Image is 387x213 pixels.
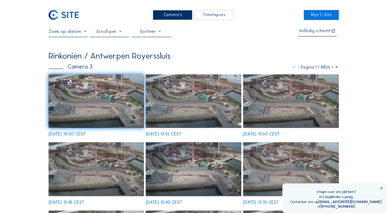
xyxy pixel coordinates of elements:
div: Rinkoniën / Antwerpen Royerssluis [49,52,171,60]
div: [DATE] 13:40 CEST [146,200,182,205]
a: C-SITE Logo [49,10,84,20]
a: [EMAIL_ADDRESS][DOMAIN_NAME] [318,199,382,204]
img: image_53341920 [146,74,241,128]
div: [DATE] 13:45 CEST [49,200,84,205]
img: C-SITE Logo [49,10,79,20]
span: Pagina 1 / 8836 [301,65,330,70]
div: Volledig scherm [299,29,330,34]
div: Vragen over ons platform? [290,189,382,194]
div: Timelapses [195,10,234,20]
div: Camera's [153,10,192,20]
div: Contacteer ons op [290,199,382,204]
a: Mijn C-Site [304,10,339,20]
div: Camera 3 [49,64,92,70]
div: [DATE] 14:00 CEST [49,132,86,137]
div: [DATE] 13:35 CEST [243,200,279,205]
img: image_53341675 [49,142,144,196]
div: [DATE] 13:55 CEST [146,132,181,137]
img: image_53341830 [243,74,338,128]
img: image_53341359 [243,142,338,196]
a: [PHONE_NUMBER] [321,204,355,209]
img: image_53341523 [146,142,241,196]
div: of [290,204,382,209]
div: Wij begeleiden u graag. [290,194,382,199]
input: Zoek op datum 󰅀 [49,29,88,34]
img: image_53342078 [49,74,144,128]
div: [DATE] 13:50 CEST [243,132,280,137]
